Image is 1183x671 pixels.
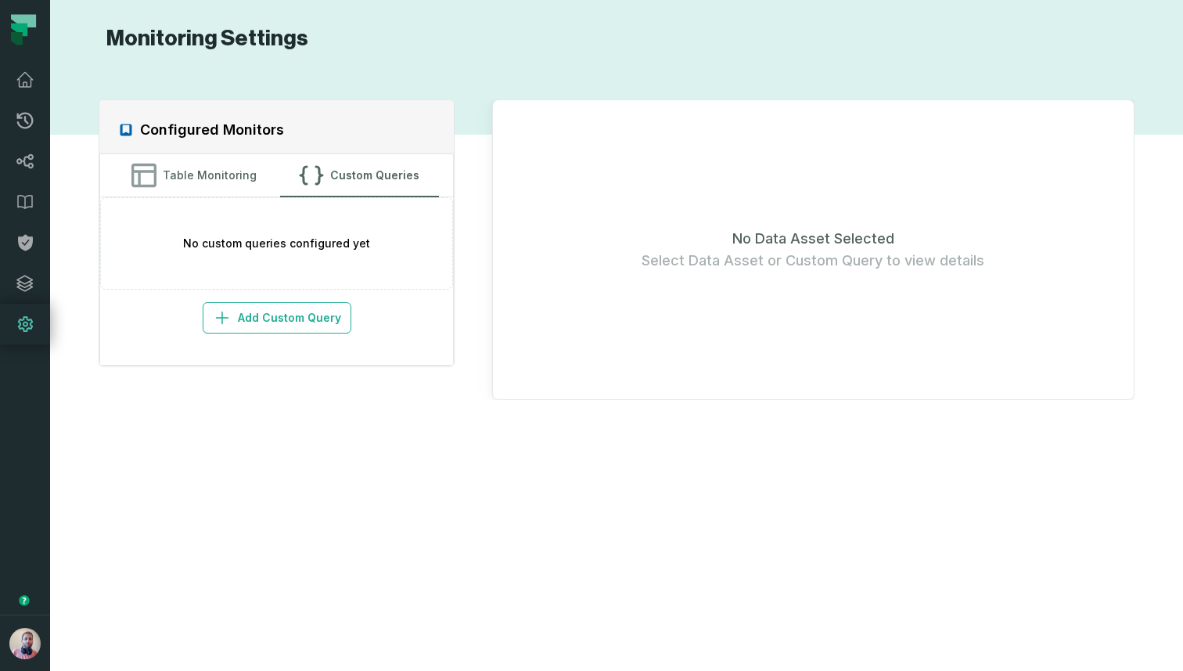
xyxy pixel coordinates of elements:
button: Add Custom Query [203,302,351,334]
button: Custom Queries [280,154,439,197]
button: Table Monitoring [114,154,273,197]
span: No Data Asset Selected [732,228,894,250]
span: Select Data Asset or Custom Query to view details [642,250,984,272]
p: No custom queries configured yet [183,236,370,251]
img: avatar of Idan Shabi [9,628,41,659]
h1: Monitoring Settings [99,25,308,52]
h2: Configured Monitors [140,119,284,141]
div: Tooltip anchor [17,593,31,608]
